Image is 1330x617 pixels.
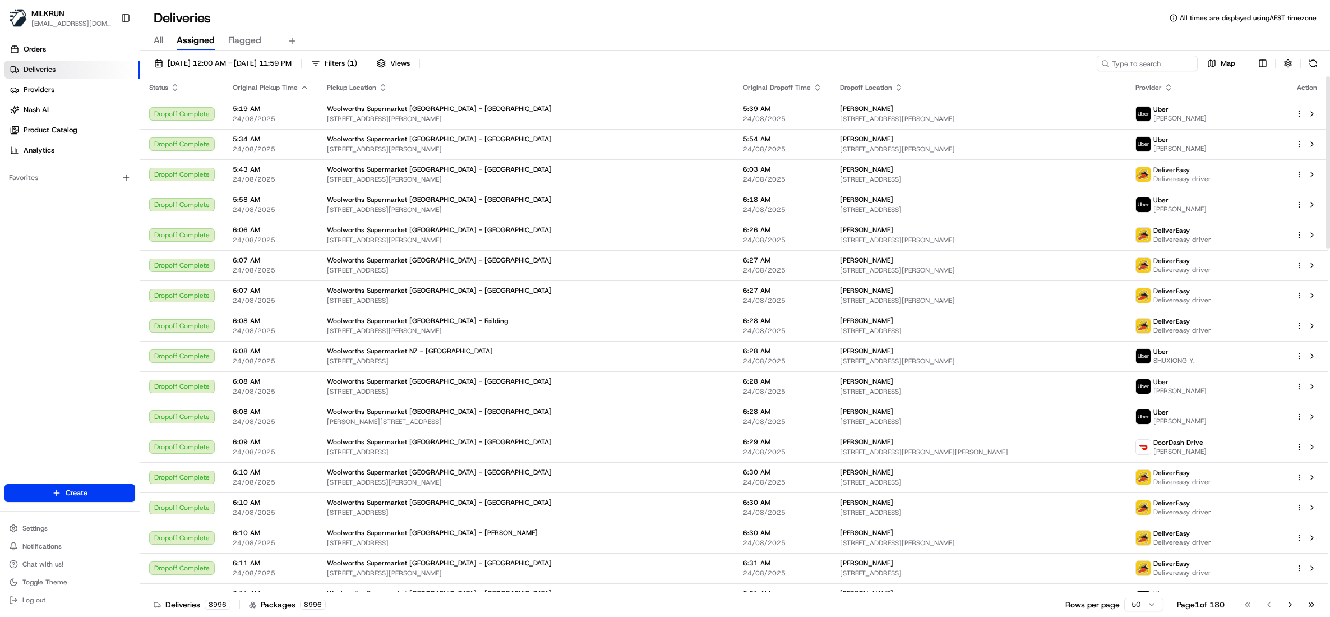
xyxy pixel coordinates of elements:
img: delivereasy_logo.png [1136,500,1151,515]
span: 24/08/2025 [743,569,822,578]
span: 24/08/2025 [743,114,822,123]
span: 6:08 AM [233,377,309,386]
span: [PERSON_NAME] [840,195,893,204]
span: [PERSON_NAME] [840,286,893,295]
span: Woolworths Supermarket NZ - [GEOGRAPHIC_DATA] [327,347,493,356]
span: Uber [1153,408,1169,417]
span: [STREET_ADDRESS] [840,478,1117,487]
span: 24/08/2025 [743,357,822,366]
span: 6:28 AM [743,377,822,386]
span: Provider [1135,83,1162,92]
span: Deliveries [24,65,56,75]
span: [STREET_ADDRESS][PERSON_NAME] [840,145,1117,154]
span: Flagged [228,34,261,47]
a: Orders [4,40,140,58]
span: 5:43 AM [233,165,309,174]
span: Notifications [22,542,62,551]
img: delivereasy_logo.png [1136,288,1151,303]
img: uber-new-logo.jpeg [1136,107,1151,121]
span: 6:26 AM [743,225,822,234]
img: uber-new-logo.jpeg [1136,197,1151,212]
div: Packages [249,599,326,610]
a: Providers [4,81,140,99]
span: Woolworths Supermarket [GEOGRAPHIC_DATA] - [GEOGRAPHIC_DATA] [327,438,552,446]
span: [STREET_ADDRESS] [327,508,725,517]
span: Uber [1153,590,1169,598]
span: 24/08/2025 [233,175,309,184]
span: Uber [1153,196,1169,205]
div: Page 1 of 180 [1177,599,1225,610]
span: [PERSON_NAME] [840,316,893,325]
span: 6:30 AM [743,468,822,477]
span: Woolworths Supermarket [GEOGRAPHIC_DATA] - [GEOGRAPHIC_DATA] [327,225,552,234]
span: [STREET_ADDRESS][PERSON_NAME] [840,114,1117,123]
button: [EMAIL_ADDRESS][DOMAIN_NAME] [31,19,112,28]
span: 6:08 AM [233,407,309,416]
img: MILKRUN [9,9,27,27]
span: Woolworths Supermarket [GEOGRAPHIC_DATA] - [GEOGRAPHIC_DATA] [327,407,552,416]
span: 6:28 AM [743,407,822,416]
span: Woolworths Supermarket [GEOGRAPHIC_DATA] - [GEOGRAPHIC_DATA] [327,559,552,568]
span: [STREET_ADDRESS][PERSON_NAME] [840,357,1117,366]
span: Woolworths Supermarket [GEOGRAPHIC_DATA] - Feilding [327,316,508,325]
span: 24/08/2025 [233,205,309,214]
span: [STREET_ADDRESS] [840,326,1117,335]
span: Delivereasy driver [1153,174,1211,183]
span: DeliverEasy [1153,468,1190,477]
span: SHUXIONG Y. [1153,356,1195,365]
img: uber-new-logo.jpeg [1136,349,1151,363]
span: 6:09 AM [233,438,309,446]
span: Delivereasy driver [1153,235,1211,244]
span: Create [66,488,87,498]
span: Woolworths Supermarket [GEOGRAPHIC_DATA] - [GEOGRAPHIC_DATA] [327,104,552,113]
span: 6:27 AM [743,286,822,295]
span: Woolworths Supermarket [GEOGRAPHIC_DATA] - [GEOGRAPHIC_DATA] [327,589,552,598]
button: Create [4,484,135,502]
span: DeliverEasy [1153,499,1190,508]
span: [STREET_ADDRESS][PERSON_NAME] [327,175,725,184]
span: Woolworths Supermarket [GEOGRAPHIC_DATA] - [GEOGRAPHIC_DATA] [327,468,552,477]
span: [STREET_ADDRESS] [327,538,725,547]
span: 6:29 AM [743,438,822,446]
span: [PERSON_NAME] [1153,447,1207,456]
span: Analytics [24,145,54,155]
span: MILKRUN [31,8,64,19]
span: 24/08/2025 [233,114,309,123]
div: Action [1295,83,1319,92]
span: Uber [1153,347,1169,356]
span: Woolworths Supermarket [GEOGRAPHIC_DATA] - [GEOGRAPHIC_DATA] [327,498,552,507]
img: delivereasy_logo.png [1136,258,1151,273]
span: 24/08/2025 [233,266,309,275]
img: uber-new-logo.jpeg [1136,137,1151,151]
span: [STREET_ADDRESS][PERSON_NAME] [327,326,725,335]
span: 5:58 AM [233,195,309,204]
img: delivereasy_logo.png [1136,319,1151,333]
a: Deliveries [4,61,140,79]
span: Woolworths Supermarket [GEOGRAPHIC_DATA] - [GEOGRAPHIC_DATA] [327,195,552,204]
span: 6:11 AM [233,589,309,598]
input: Type to search [1097,56,1198,71]
span: 6:31 AM [743,589,822,598]
span: 24/08/2025 [743,205,822,214]
span: 6:28 AM [743,347,822,356]
span: [PERSON_NAME] [1153,205,1207,214]
span: [PERSON_NAME] [840,438,893,446]
span: 24/08/2025 [743,175,822,184]
span: Product Catalog [24,125,77,135]
img: delivereasy_logo.png [1136,561,1151,575]
span: DeliverEasy [1153,287,1190,296]
span: [STREET_ADDRESS] [327,387,725,396]
span: [PERSON_NAME] [840,347,893,356]
span: 5:54 AM [743,135,822,144]
span: 24/08/2025 [743,145,822,154]
span: [STREET_ADDRESS] [840,508,1117,517]
span: DeliverEasy [1153,559,1190,568]
span: [PERSON_NAME] [840,256,893,265]
span: Woolworths Supermarket [GEOGRAPHIC_DATA] - [GEOGRAPHIC_DATA] [327,286,552,295]
span: 6:08 AM [233,316,309,325]
span: [STREET_ADDRESS][PERSON_NAME] [327,569,725,578]
span: [STREET_ADDRESS] [840,417,1117,426]
span: Delivereasy driver [1153,568,1211,577]
span: [PERSON_NAME] [840,468,893,477]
